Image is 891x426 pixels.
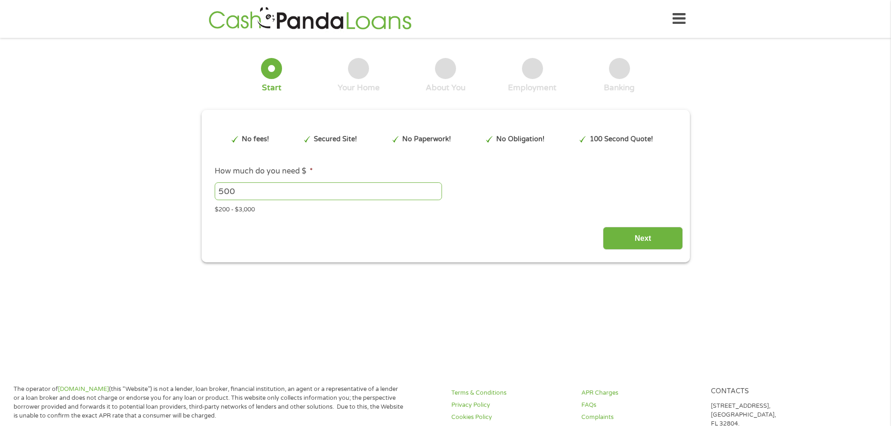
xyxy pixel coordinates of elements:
[242,134,269,144] p: No fees!
[14,385,404,420] p: The operator of (this “Website”) is not a lender, loan broker, financial institution, an agent or...
[603,227,683,250] input: Next
[206,6,414,32] img: GetLoanNow Logo
[451,401,570,410] a: Privacy Policy
[508,83,557,93] div: Employment
[402,134,451,144] p: No Paperwork!
[711,387,830,396] h4: Contacts
[581,413,700,422] a: Complaints
[604,83,635,93] div: Banking
[426,83,465,93] div: About You
[590,134,653,144] p: 100 Second Quote!
[215,166,313,176] label: How much do you need $
[262,83,282,93] div: Start
[215,202,676,215] div: $200 - $3,000
[338,83,380,93] div: Your Home
[581,389,700,397] a: APR Charges
[451,389,570,397] a: Terms & Conditions
[58,385,109,393] a: [DOMAIN_NAME]
[496,134,544,144] p: No Obligation!
[314,134,357,144] p: Secured Site!
[451,413,570,422] a: Cookies Policy
[581,401,700,410] a: FAQs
